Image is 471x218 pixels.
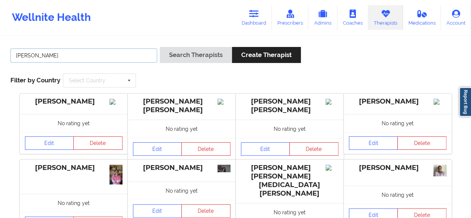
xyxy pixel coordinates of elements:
[441,5,471,30] a: Account
[325,99,338,105] img: Image%2Fplaceholer-image.png
[433,99,446,105] img: Image%2Fplaceholer-image.png
[133,97,230,114] div: [PERSON_NAME] [PERSON_NAME]
[241,97,338,114] div: [PERSON_NAME] [PERSON_NAME]
[109,165,122,184] img: 0ee75d67-5fca-41f9-acf7-1a966fe85ff4_313bfe99-e166-4c77-86bd-f6e4a45f1fb6DSC_0513.JPG
[289,142,338,156] button: Delete
[128,120,236,138] div: No rating yet
[397,136,446,150] button: Delete
[133,204,182,218] a: Edit
[368,5,403,30] a: Therapists
[241,142,290,156] a: Edit
[160,47,232,63] button: Search Therapists
[217,165,230,172] img: a2a92e61-7a94-4985-bb13-ed122720b8a9_IMG_20210514_085445.jpg
[181,142,230,156] button: Delete
[337,5,368,30] a: Coaches
[325,165,338,171] img: Image%2Fplaceholer-image.png
[349,164,446,172] div: [PERSON_NAME]
[25,97,122,106] div: [PERSON_NAME]
[73,136,122,150] button: Delete
[128,181,236,200] div: No rating yet
[69,78,105,83] div: Select Country
[181,204,230,218] button: Delete
[403,5,441,30] a: Medications
[349,136,398,150] a: Edit
[133,164,230,172] div: [PERSON_NAME]
[133,142,182,156] a: Edit
[433,165,446,176] img: 708730c4-5b9d-4091-806d-8245f17767ef_IMG_5787.jpeg
[308,5,337,30] a: Admins
[459,87,471,117] a: Report Bug
[25,136,74,150] a: Edit
[344,114,452,132] div: No rating yet
[20,114,128,132] div: No rating yet
[241,164,338,198] div: [PERSON_NAME] [PERSON_NAME] [MEDICAL_DATA][PERSON_NAME]
[344,186,452,204] div: No rating yet
[236,5,272,30] a: Dashboard
[25,164,122,172] div: [PERSON_NAME]
[272,5,309,30] a: Prescribers
[236,120,344,138] div: No rating yet
[232,47,301,63] button: Create Therapist
[20,194,128,212] div: No rating yet
[10,48,157,63] input: Search Keywords
[217,99,230,105] img: Image%2Fplaceholer-image.png
[10,76,60,84] span: Filter by Country
[109,99,122,105] img: Image%2Fplaceholer-image.png
[349,97,446,106] div: [PERSON_NAME]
